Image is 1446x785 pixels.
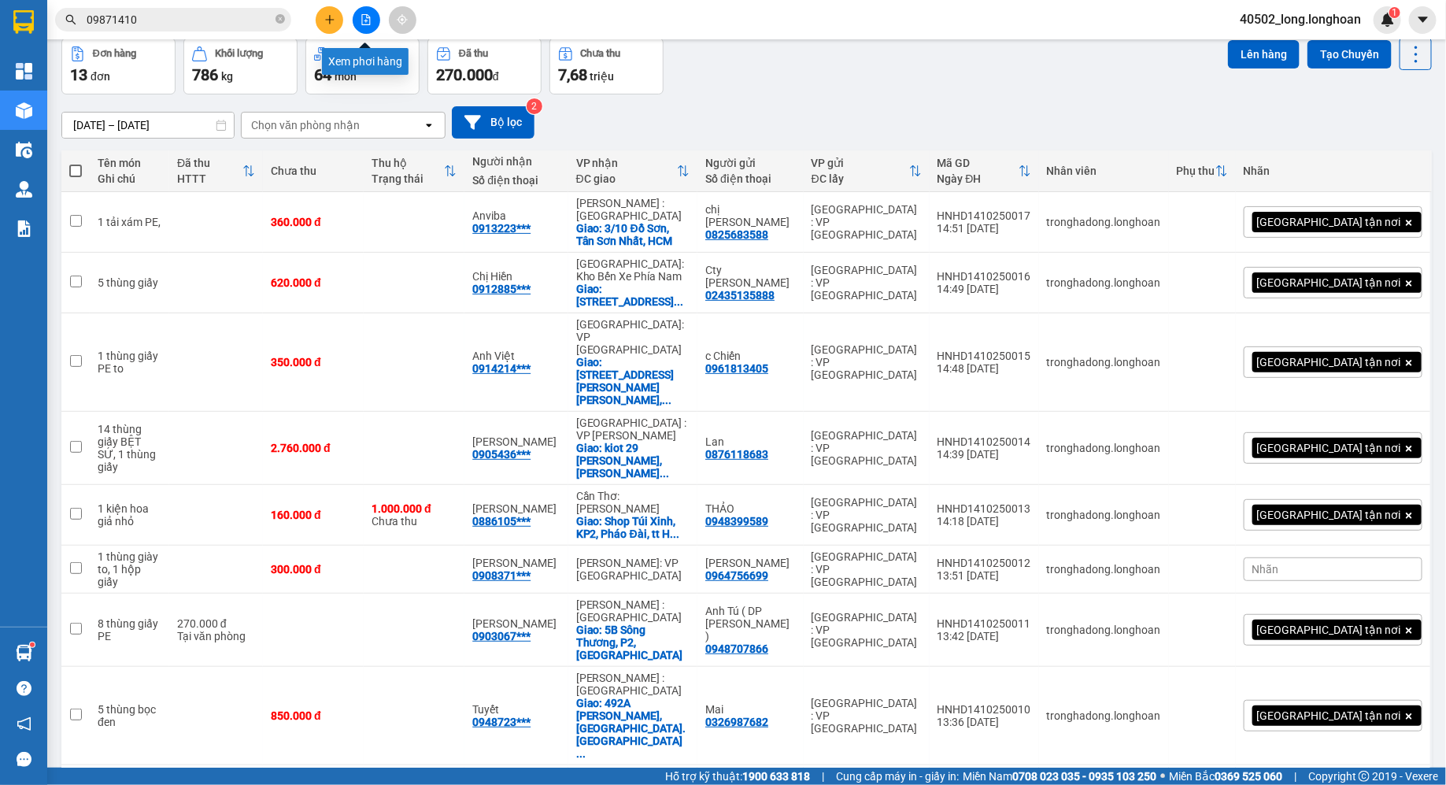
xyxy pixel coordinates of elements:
[1177,165,1215,177] div: Phụ thu
[1047,442,1161,454] div: tronghadong.longhoan
[16,63,32,80] img: dashboard-icon
[17,681,31,696] span: question-circle
[177,157,242,169] div: Đã thu
[576,197,690,222] div: [PERSON_NAME] : [GEOGRAPHIC_DATA]
[98,172,161,185] div: Ghi chú
[1047,509,1161,521] div: tronghadong.longhoan
[459,48,488,59] div: Đã thu
[271,276,356,289] div: 620.000 đ
[1392,7,1397,18] span: 1
[16,181,32,198] img: warehouse-icon
[1257,508,1401,522] span: [GEOGRAPHIC_DATA] tận nơi
[1012,770,1156,783] strong: 0708 023 035 - 0935 103 250
[16,102,32,119] img: warehouse-icon
[590,70,614,83] span: triệu
[670,528,679,540] span: ...
[1294,768,1296,785] span: |
[822,768,824,785] span: |
[705,515,768,528] div: 0948399589
[65,14,76,25] span: search
[576,222,690,247] div: Giao: 3/10 Đồ Sơn, Tân Sơn Nhất, HCM
[576,672,690,697] div: [PERSON_NAME] : [GEOGRAPHIC_DATA]
[937,703,1031,716] div: HNHD1410250010
[472,350,560,362] div: Anh Việt
[13,10,34,34] img: logo-vxr
[276,13,285,28] span: close-circle
[1307,40,1392,69] button: Tạo Chuyến
[251,117,360,133] div: Chọn văn phòng nhận
[812,550,922,588] div: [GEOGRAPHIC_DATA] : VP [GEOGRAPHIC_DATA]
[1169,768,1282,785] span: Miền Bắc
[1409,6,1437,34] button: caret-down
[812,611,922,649] div: [GEOGRAPHIC_DATA] : VP [GEOGRAPHIC_DATA]
[276,14,285,24] span: close-circle
[177,617,255,630] div: 270.000 đ
[812,697,922,735] div: [GEOGRAPHIC_DATA] : VP [GEOGRAPHIC_DATA]
[472,617,560,630] div: Anh Sỹ
[98,550,161,588] div: 1 thùng giày to, 1 hộp giấy
[1416,13,1430,27] span: caret-down
[836,768,959,785] span: Cung cấp máy in - giấy in:
[324,14,335,25] span: plus
[1047,356,1161,368] div: tronghadong.longhoan
[62,113,234,138] input: Select a date range.
[337,48,377,59] div: Số lượng
[16,220,32,237] img: solution-icon
[271,216,356,228] div: 360.000 đ
[1257,709,1401,723] span: [GEOGRAPHIC_DATA] tận nơi
[576,557,690,582] div: [PERSON_NAME]: VP [GEOGRAPHIC_DATA]
[937,350,1031,362] div: HNHD1410250015
[271,356,356,368] div: 350.000 đ
[1047,563,1161,576] div: tronghadong.longhoan
[16,645,32,661] img: warehouse-icon
[372,502,457,528] div: Chưa thu
[576,318,690,356] div: [GEOGRAPHIC_DATA]: VP [GEOGRAPHIC_DATA]
[576,157,678,169] div: VP nhận
[16,142,32,158] img: warehouse-icon
[1359,771,1370,782] span: copyright
[937,716,1031,728] div: 13:36 [DATE]
[70,65,87,84] span: 13
[705,557,796,569] div: Lê Văn Khang
[937,502,1031,515] div: HNHD1410250013
[937,630,1031,642] div: 13:42 [DATE]
[675,295,684,308] span: ...
[1169,150,1236,192] th: Toggle SortBy
[705,605,796,642] div: Anh Tú ( DP Gia Hân )
[937,569,1031,582] div: 13:51 [DATE]
[271,165,356,177] div: Chưa thu
[472,209,560,222] div: Anviba
[427,38,542,94] button: Đã thu270.000đ
[937,617,1031,630] div: HNHD1410250011
[1257,355,1401,369] span: [GEOGRAPHIC_DATA] tận nơi
[665,768,810,785] span: Hỗ trợ kỹ thuật:
[576,515,690,540] div: Giao: Shop Túi Xinh, KP2, Pháo Đài, tt Hà Tiên, Kiên Giang
[452,106,534,139] button: Bộ lọc
[177,172,242,185] div: HTTT
[1257,623,1401,637] span: [GEOGRAPHIC_DATA] tận nơi
[930,150,1039,192] th: Toggle SortBy
[576,172,678,185] div: ĐC giao
[221,70,233,83] span: kg
[98,276,161,289] div: 5 thùng giấy
[705,362,768,375] div: 0961813405
[804,150,930,192] th: Toggle SortBy
[472,703,560,716] div: Tuyết
[663,394,672,406] span: ...
[576,417,690,442] div: [GEOGRAPHIC_DATA] : VP [PERSON_NAME]
[98,703,161,728] div: 5 thùng bọc đen
[742,770,810,783] strong: 1900 633 818
[314,65,331,84] span: 64
[98,423,161,473] div: 14 thùng giấy BỆT SỨ, 1 thùng giấy
[472,557,560,569] div: ANH PHƯƠNG
[812,203,922,241] div: [GEOGRAPHIC_DATA] : VP [GEOGRAPHIC_DATA]
[937,435,1031,448] div: HNHD1410250014
[576,356,690,406] div: Giao: 222 Nguyễn Du, Cẩm Thành, Quảng Ngãi
[705,642,768,655] div: 0948707866
[937,270,1031,283] div: HNHD1410250016
[705,435,796,448] div: Lan
[705,172,796,185] div: Số điện thoại
[705,203,796,228] div: chị rubi
[576,598,690,624] div: [PERSON_NAME] : [GEOGRAPHIC_DATA]
[183,38,298,94] button: Khối lượng786kg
